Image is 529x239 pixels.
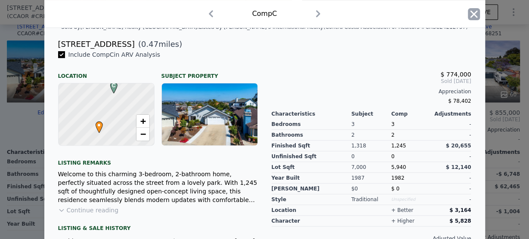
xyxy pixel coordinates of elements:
[449,218,471,224] span: $ 5,828
[351,184,391,194] div: $0
[58,153,258,166] div: Listing remarks
[272,194,352,205] div: Style
[431,151,471,162] div: -
[272,184,352,194] div: [PERSON_NAME]
[272,216,352,227] div: character
[272,151,352,162] div: Unfinished Sqft
[351,162,391,173] div: 7,000
[351,119,391,130] div: 3
[446,143,471,149] span: $ 20,655
[448,98,471,104] span: $ 78,402
[58,206,119,214] button: Continue reading
[391,130,431,141] div: 2
[272,78,471,85] span: Sold [DATE]
[351,130,391,141] div: 2
[272,88,471,95] div: Appreciation
[351,141,391,151] div: 1,318
[140,116,145,126] span: +
[351,194,391,205] div: Traditional
[272,173,352,184] div: Year Built
[391,143,406,149] span: 1,245
[391,207,413,214] div: + better
[141,40,158,49] span: 0.47
[431,110,471,117] div: Adjustments
[108,82,120,89] span: C
[272,162,352,173] div: Lot Sqft
[440,71,471,78] span: $ 774,000
[93,121,99,126] div: •
[446,164,471,170] span: $ 12,140
[136,128,149,141] a: Zoom out
[391,173,431,184] div: 1982
[431,119,471,130] div: -
[391,110,431,117] div: Comp
[391,164,406,170] span: 5,940
[272,110,352,117] div: Characteristics
[108,82,113,87] div: C
[449,207,471,213] span: $ 3,164
[58,38,135,50] div: [STREET_ADDRESS]
[58,225,258,233] div: LISTING & SALE HISTORY
[272,205,352,216] div: location
[431,194,471,205] div: -
[272,141,352,151] div: Finished Sqft
[351,110,391,117] div: Subject
[391,218,415,224] div: + higher
[431,173,471,184] div: -
[65,51,164,58] span: Include Comp C in ARV Analysis
[391,153,395,159] span: 0
[431,130,471,141] div: -
[351,151,391,162] div: 0
[272,130,352,141] div: Bathrooms
[391,194,431,205] div: Unspecified
[161,66,258,80] div: Subject Property
[431,184,471,194] div: -
[391,186,399,192] span: $ 0
[58,66,155,80] div: Location
[252,9,277,19] div: Comp C
[272,119,352,130] div: Bedrooms
[140,129,145,139] span: −
[391,121,395,127] span: 3
[351,173,391,184] div: 1987
[58,170,258,204] div: Welcome to this charming 3-bedroom, 2-bathroom home, perfectly situated across the street from a ...
[93,119,105,132] span: •
[135,38,182,50] span: ( miles)
[136,115,149,128] a: Zoom in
